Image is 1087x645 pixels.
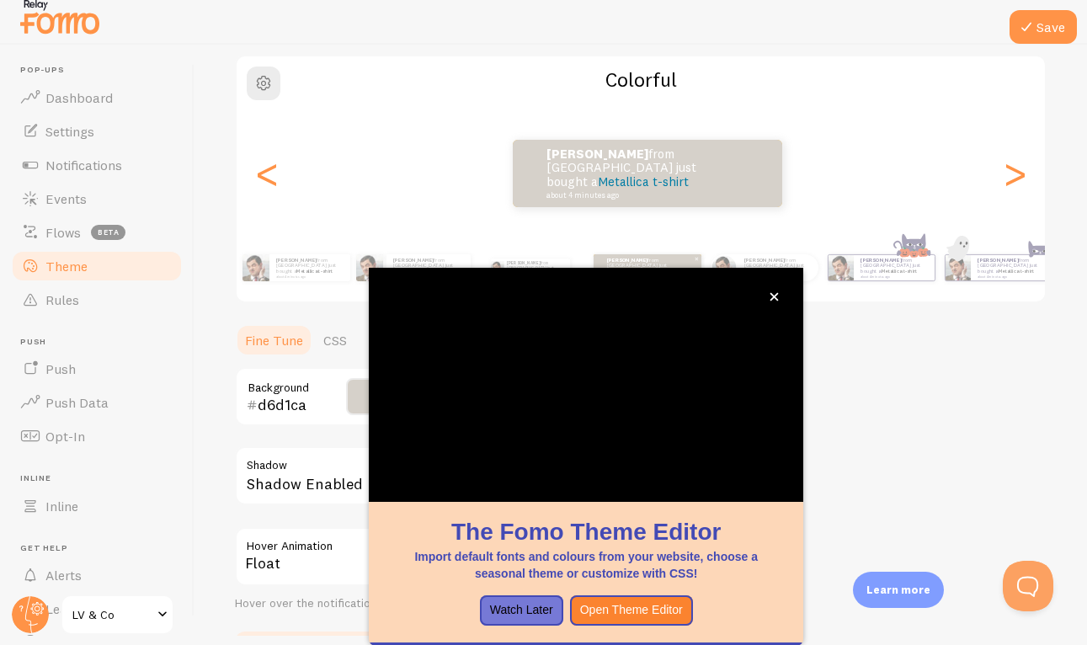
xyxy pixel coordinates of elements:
[20,337,184,348] span: Push
[61,594,174,635] a: LV & Co
[744,257,812,278] p: from [GEOGRAPHIC_DATA] just bought a
[235,596,740,611] div: Hover over the notification for preview
[10,182,184,216] a: Events
[1004,113,1025,234] div: Next slide
[861,275,926,278] small: about 4 minutes ago
[242,254,269,281] img: Fomo
[1003,561,1053,611] iframe: Help Scout Beacon - Open
[20,543,184,554] span: Get Help
[861,257,928,278] p: from [GEOGRAPHIC_DATA] just bought a
[45,157,122,173] span: Notifications
[10,148,184,182] a: Notifications
[45,360,76,377] span: Push
[235,323,313,357] a: Fine Tune
[881,268,917,275] a: Metallica t-shirt
[20,473,184,484] span: Inline
[861,257,901,264] strong: [PERSON_NAME]
[237,67,1045,93] h2: Colorful
[546,146,648,162] strong: [PERSON_NAME]
[10,386,184,419] a: Push Data
[356,254,383,281] img: Fomo
[490,261,504,275] img: Fomo
[45,258,88,275] span: Theme
[10,115,184,148] a: Settings
[45,190,87,207] span: Events
[998,268,1034,275] a: Metallica t-shirt
[546,191,710,200] small: about 4 minutes ago
[828,255,853,280] img: Fomo
[389,548,783,582] p: Import default fonts and colours from your website, choose a seasonal theme or customize with CSS!
[257,113,277,234] div: Previous slide
[45,291,79,308] span: Rules
[276,275,342,278] small: about 4 minutes ago
[978,257,1045,278] p: from [GEOGRAPHIC_DATA] just bought a
[45,498,78,514] span: Inline
[389,515,783,548] h1: The Fomo Theme Editor
[45,567,82,584] span: Alerts
[744,257,785,264] strong: [PERSON_NAME]
[10,216,184,249] a: Flows beta
[235,446,740,508] div: Shadow Enabled
[744,275,810,278] small: about 4 minutes ago
[10,558,184,592] a: Alerts
[607,257,647,264] strong: [PERSON_NAME]
[45,89,113,106] span: Dashboard
[480,595,563,626] button: Watch Later
[72,605,152,625] span: LV & Co
[276,257,317,264] strong: [PERSON_NAME]
[570,595,693,626] button: Open Theme Editor
[10,419,184,453] a: Opt-In
[45,224,81,241] span: Flows
[711,255,736,280] img: Fomo
[10,592,184,626] a: Learn
[45,394,109,411] span: Push Data
[546,147,715,200] p: from [GEOGRAPHIC_DATA] just bought a
[10,352,184,386] a: Push
[393,257,464,278] p: from [GEOGRAPHIC_DATA] just bought a
[866,582,930,598] p: Learn more
[313,323,357,357] a: CSS
[507,259,563,277] p: from [GEOGRAPHIC_DATA] just bought a
[945,255,970,280] img: Fomo
[45,123,94,140] span: Settings
[978,275,1043,278] small: about 4 minutes ago
[607,257,674,278] p: from [GEOGRAPHIC_DATA] just bought a
[45,428,85,445] span: Opt-In
[235,527,740,586] div: Float
[10,81,184,115] a: Dashboard
[598,173,689,189] a: Metallica t-shirt
[296,268,333,275] a: Metallica t-shirt
[10,249,184,283] a: Theme
[20,65,184,76] span: Pop-ups
[276,257,344,278] p: from [GEOGRAPHIC_DATA] just bought a
[978,257,1018,264] strong: [PERSON_NAME]
[853,572,944,608] div: Learn more
[91,225,125,240] span: beta
[507,260,541,265] strong: [PERSON_NAME]
[393,257,434,264] strong: [PERSON_NAME]
[10,489,184,523] a: Inline
[10,283,184,317] a: Rules
[765,288,783,306] button: close,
